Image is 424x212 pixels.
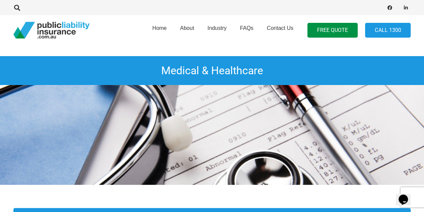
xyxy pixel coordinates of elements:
span: Industry [207,25,227,31]
a: FREE QUOTE [307,23,358,38]
a: Facebook [385,3,395,12]
a: Industry [201,13,233,47]
a: FAQs [233,13,260,47]
span: About [180,25,194,31]
a: About [173,13,201,47]
a: Contact Us [260,13,300,47]
iframe: chat widget [396,185,417,205]
span: FAQs [240,25,253,31]
a: Call 1300 [365,23,411,38]
a: pli_logotransparent [13,22,89,39]
span: Home [152,25,167,31]
a: Search [10,5,24,11]
a: LinkedIn [401,3,411,12]
span: Contact Us [267,25,293,31]
a: Home [145,13,173,47]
